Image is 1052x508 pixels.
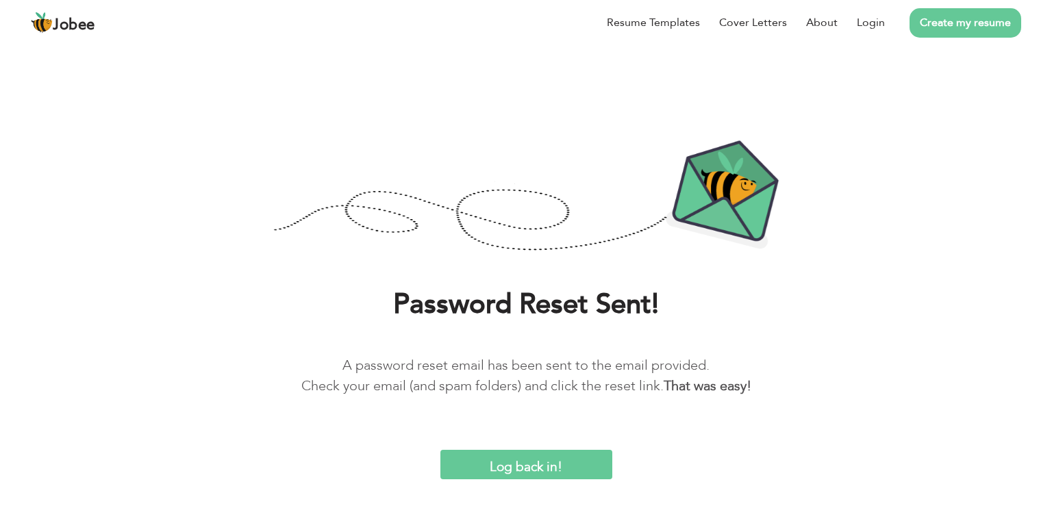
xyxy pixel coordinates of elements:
a: Create my resume [910,8,1021,38]
a: Resume Templates [607,14,700,31]
img: Password-Reset-Confirmation.png [273,140,779,254]
span: Jobee [53,18,95,33]
img: jobee.io [31,12,53,34]
a: Cover Letters [719,14,787,31]
b: That was easy! [664,377,751,395]
h1: Password Reset Sent! [21,287,1031,322]
p: A password reset email has been sent to the email provided. Check your email (and spam folders) a... [21,355,1031,396]
a: About [806,14,838,31]
input: Log back in! [440,450,612,479]
a: Login [857,14,885,31]
a: Jobee [31,12,95,34]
